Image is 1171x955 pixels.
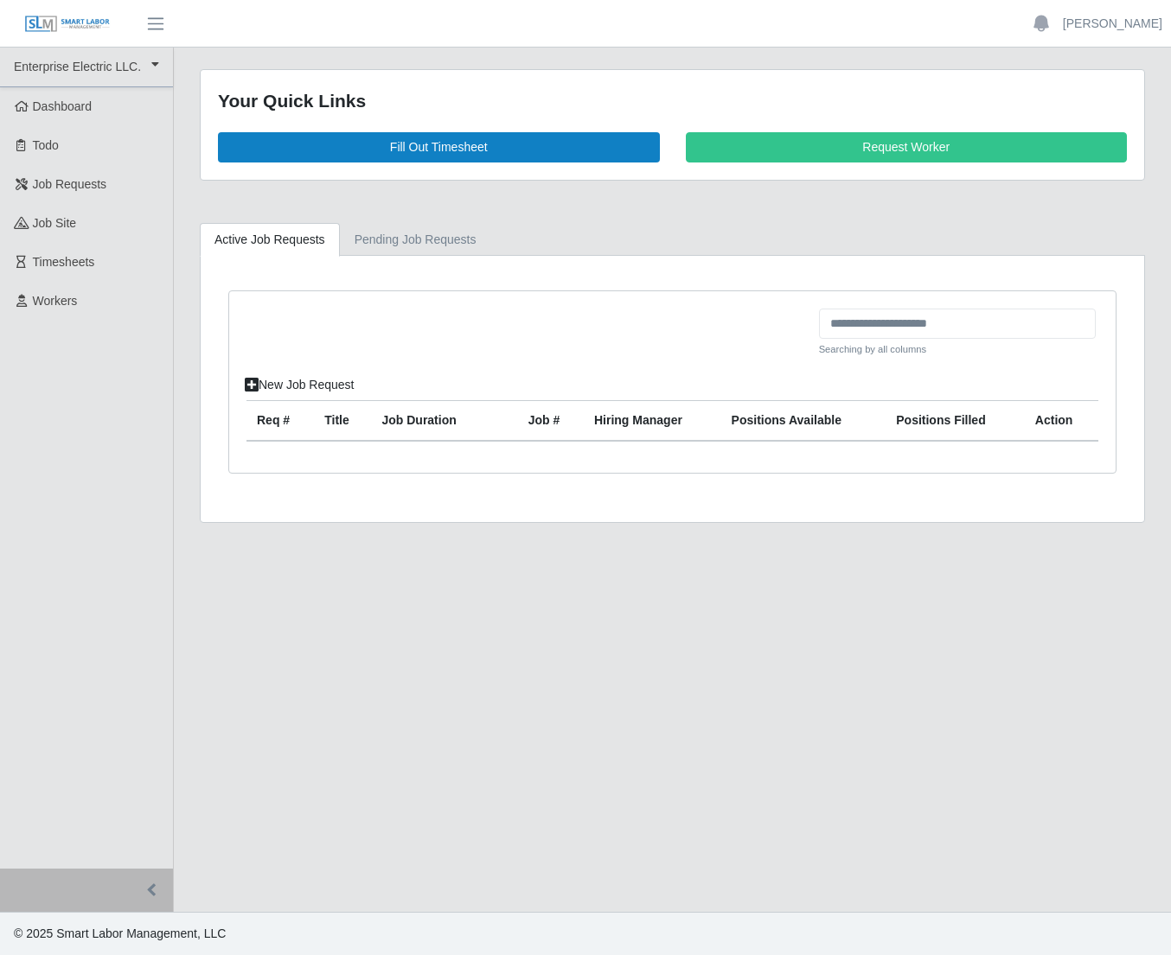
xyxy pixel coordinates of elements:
[518,401,584,442] th: Job #
[819,342,1096,357] small: Searching by all columns
[246,401,314,442] th: Req #
[1025,401,1098,442] th: Action
[14,926,226,940] span: © 2025 Smart Labor Management, LLC
[371,401,491,442] th: Job Duration
[33,294,78,308] span: Workers
[33,138,59,152] span: Todo
[24,15,111,34] img: SLM Logo
[200,223,340,257] a: Active Job Requests
[218,87,1127,115] div: Your Quick Links
[314,401,371,442] th: Title
[218,132,660,162] a: Fill Out Timesheet
[886,401,1025,442] th: Positions Filled
[33,255,95,269] span: Timesheets
[721,401,886,442] th: Positions Available
[1063,15,1162,33] a: [PERSON_NAME]
[234,370,366,400] a: New Job Request
[33,216,77,230] span: job site
[686,132,1128,162] a: Request Worker
[33,177,107,191] span: Job Requests
[584,401,721,442] th: Hiring Manager
[340,223,491,257] a: Pending Job Requests
[33,99,93,113] span: Dashboard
